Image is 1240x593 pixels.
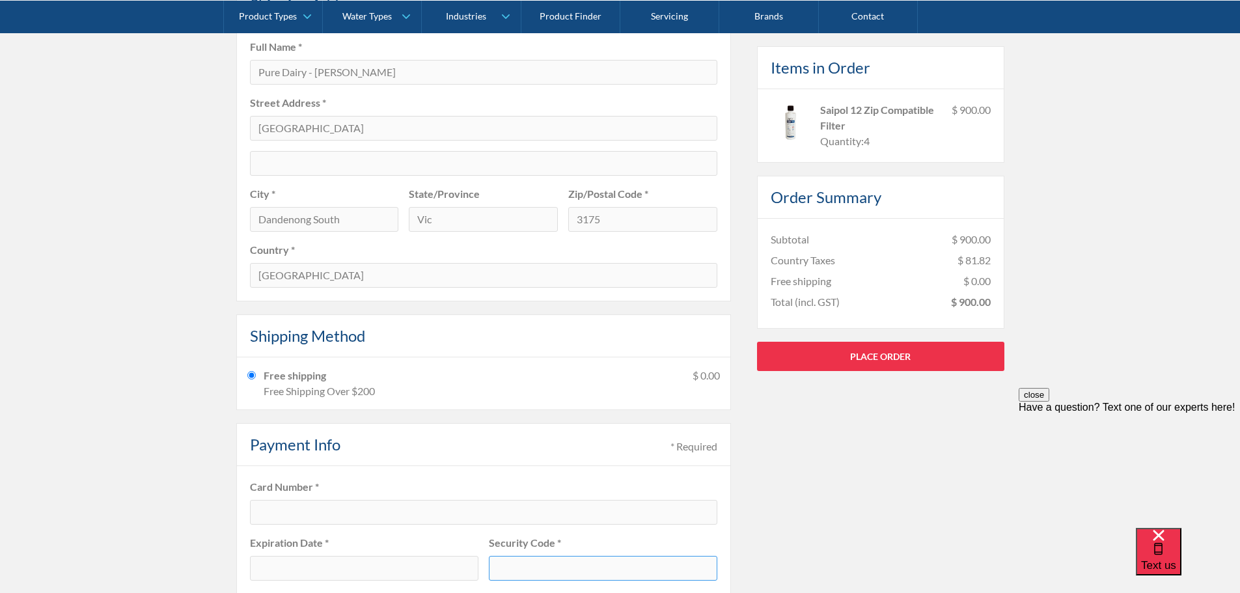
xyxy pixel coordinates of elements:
[446,10,486,21] div: Industries
[820,102,941,133] div: Saipol 12 Zip Compatible Filter
[951,294,991,309] div: $ 900.00
[864,133,870,148] div: 4
[239,10,297,21] div: Product Types
[1019,388,1240,544] iframe: podium webchat widget prompt
[497,562,709,573] iframe: To enrich screen reader interactions, please activate Accessibility in Grammarly extension settings
[771,252,835,268] div: Country Taxes
[250,186,399,202] label: City *
[952,102,991,148] div: $ 900.00
[342,10,392,21] div: Water Types
[693,368,720,383] div: $ 0.00
[258,562,470,573] iframe: To enrich screen reader interactions, please activate Accessibility in Grammarly extension settings
[1136,528,1240,593] iframe: podium webchat widget bubble
[409,186,558,202] label: State/Province
[250,95,717,111] label: Street Address *
[489,535,717,551] label: Security Code *
[820,133,864,148] div: Quantity:
[771,55,870,79] h4: Items in Order
[757,341,1004,370] a: Place Order
[771,231,809,247] div: Subtotal
[250,242,717,258] label: Country *
[952,231,991,247] div: $ 900.00
[958,252,991,268] div: $ 81.82
[250,433,340,456] h4: Payment Info
[250,479,717,495] label: Card Number *
[264,383,685,399] div: Free Shipping Over $200
[247,371,256,379] input: Free shippingFree Shipping Over $200$ 0.00
[250,535,478,551] label: Expiration Date *
[264,368,685,383] div: Free shipping
[963,273,991,288] div: $ 0.00
[258,506,709,517] iframe: To enrich screen reader interactions, please activate Accessibility in Grammarly extension settings
[568,186,717,202] label: Zip/Postal Code *
[771,273,831,288] div: Free shipping
[250,39,717,55] label: Full Name *
[771,294,840,309] div: Total (incl. GST)
[670,439,717,454] div: * Required
[771,185,881,208] h4: Order Summary
[250,324,365,348] h4: Shipping Method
